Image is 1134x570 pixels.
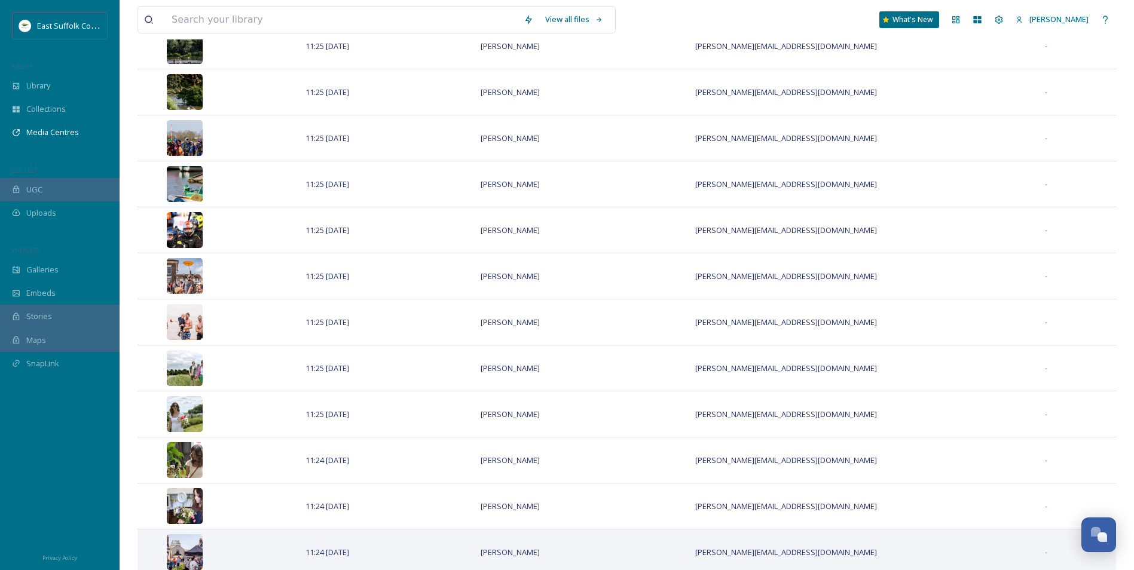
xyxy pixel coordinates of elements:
span: [PERSON_NAME][EMAIL_ADDRESS][DOMAIN_NAME] [695,87,877,97]
span: Maps [26,335,46,346]
span: [PERSON_NAME][EMAIL_ADDRESS][DOMAIN_NAME] [695,501,877,511]
img: 160fe00c-a564-46bd-ace1-90b94ce96700.jpg [167,28,203,76]
span: [PERSON_NAME] [481,225,540,235]
input: Search your library [166,7,518,33]
img: 6c52fce9-b3ca-4c69-8fba-1c47e2736cee.jpg [167,350,203,398]
span: Media Centres [26,127,79,138]
span: [PERSON_NAME] [1029,14,1089,24]
span: 11:25 [DATE] [305,179,349,189]
img: ESC%20Logo.png [19,20,31,32]
span: [PERSON_NAME] [481,409,540,419]
span: - [1045,179,1047,189]
span: [PERSON_NAME][EMAIL_ADDRESS][DOMAIN_NAME] [695,363,877,373]
a: What's New [879,11,939,28]
a: [PERSON_NAME] [1010,8,1095,31]
img: 718608ef-d9f2-4c2e-bc2d-fcd066e2c1b5.jpg [167,488,203,536]
img: ddb74227-2d7d-46f3-ad9d-a9d4e7c9a42c.jpg [167,396,203,444]
span: East Suffolk Council [37,20,108,31]
span: - [1045,317,1047,327]
img: cd42b041-aa7a-4477-bf22-54c292b4c484.jpg [167,304,203,352]
span: Stories [26,311,52,322]
span: - [1045,363,1047,373]
span: [PERSON_NAME] [481,363,540,373]
span: - [1045,455,1047,465]
button: Open Chat [1081,517,1116,552]
span: SnapLink [26,358,59,369]
span: 11:24 [DATE] [305,455,349,465]
span: Collections [26,103,66,115]
span: 11:25 [DATE] [305,225,349,235]
span: - [1045,87,1047,97]
span: 11:24 [DATE] [305,547,349,557]
span: [PERSON_NAME][EMAIL_ADDRESS][DOMAIN_NAME] [695,41,877,51]
span: [PERSON_NAME] [481,547,540,557]
span: [PERSON_NAME][EMAIL_ADDRESS][DOMAIN_NAME] [695,179,877,189]
span: Galleries [26,264,59,275]
span: [PERSON_NAME][EMAIL_ADDRESS][DOMAIN_NAME] [695,317,877,327]
span: [PERSON_NAME][EMAIL_ADDRESS][DOMAIN_NAME] [695,271,877,281]
span: Privacy Policy [42,554,77,562]
span: - [1045,409,1047,419]
span: [PERSON_NAME] [481,179,540,189]
span: 11:25 [DATE] [305,317,349,327]
a: Privacy Policy [42,550,77,564]
span: Uploads [26,207,56,219]
span: UGC [26,184,42,195]
span: [PERSON_NAME] [481,41,540,51]
span: Library [26,80,50,91]
span: [PERSON_NAME][EMAIL_ADDRESS][DOMAIN_NAME] [695,225,877,235]
span: - [1045,271,1047,281]
span: 11:25 [DATE] [305,409,349,419]
img: 6a105229-a4cb-4e66-ab73-d23965b236d8.jpg [167,258,203,306]
span: 11:24 [DATE] [305,501,349,511]
span: - [1045,41,1047,51]
span: 11:25 [DATE] [305,41,349,51]
span: 11:25 [DATE] [305,133,349,143]
img: 97887884-f875-4987-82be-978bd74406c0.jpg [167,442,203,490]
span: [PERSON_NAME][EMAIL_ADDRESS][DOMAIN_NAME] [695,133,877,143]
span: - [1045,501,1047,511]
span: 11:25 [DATE] [305,271,349,281]
span: [PERSON_NAME] [481,317,540,327]
span: COLLECT [12,166,38,174]
img: 9099bd35-c500-4e96-80c5-11a4e87f89e9.jpg [167,74,203,122]
span: [PERSON_NAME] [481,455,540,465]
span: [PERSON_NAME][EMAIL_ADDRESS][DOMAIN_NAME] [695,547,877,557]
a: View all files [539,8,609,31]
span: [PERSON_NAME][EMAIL_ADDRESS][DOMAIN_NAME] [695,455,877,465]
img: 08a80b3e-bf10-4a18-86cb-3d36c9d2ac02.jpg [167,166,203,214]
span: - [1045,547,1047,557]
span: [PERSON_NAME] [481,133,540,143]
span: WIDGETS [12,246,39,255]
span: [PERSON_NAME] [481,271,540,281]
span: Embeds [26,287,56,299]
img: 5c181fb8-a871-468d-9813-70cc0dbc1b5f.jpg [167,212,203,260]
span: 11:25 [DATE] [305,87,349,97]
span: 11:25 [DATE] [305,363,349,373]
span: [PERSON_NAME] [481,87,540,97]
span: [PERSON_NAME][EMAIL_ADDRESS][DOMAIN_NAME] [695,409,877,419]
span: MEDIA [12,62,33,71]
img: fa561cfe-7e28-4b6f-bedd-cd98da82fb25.jpg [167,120,203,168]
span: - [1045,133,1047,143]
span: - [1045,225,1047,235]
span: [PERSON_NAME] [481,501,540,511]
